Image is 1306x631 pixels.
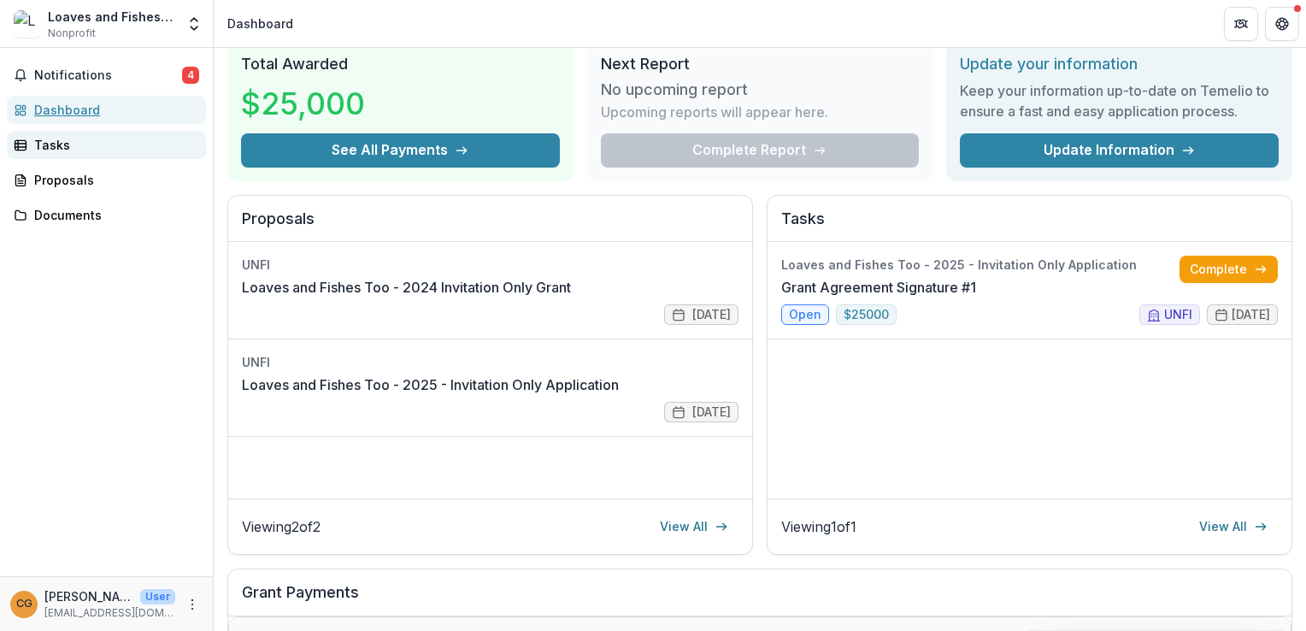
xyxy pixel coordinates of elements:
div: Proposals [34,171,192,189]
button: More [182,594,203,615]
nav: breadcrumb [221,11,300,36]
p: Viewing 2 of 2 [242,516,321,537]
div: Tasks [34,136,192,154]
a: View All [1189,513,1278,540]
h2: Grant Payments [242,583,1278,616]
h3: $25,000 [241,80,369,127]
button: See All Payments [241,133,560,168]
button: Open entity switcher [182,7,206,41]
a: Loaves and Fishes Too - 2025 - Invitation Only Application [242,374,619,395]
h3: Keep your information up-to-date on Temelio to ensure a fast and easy application process. [960,80,1279,121]
a: Grant Agreement Signature #1 [781,277,976,298]
div: Dashboard [227,15,293,32]
a: Loaves and Fishes Too - 2024 Invitation Only Grant [242,277,571,298]
a: Update Information [960,133,1279,168]
a: Tasks [7,131,206,159]
a: Documents [7,201,206,229]
p: [EMAIL_ADDRESS][DOMAIN_NAME] [44,605,175,621]
span: 4 [182,67,199,84]
p: User [140,589,175,604]
div: Dashboard [34,101,192,119]
a: Complete [1180,256,1278,283]
div: Loaves and Fishes Too [48,8,175,26]
img: Loaves and Fishes Too [14,10,41,38]
h2: Tasks [781,209,1278,242]
a: Dashboard [7,96,206,124]
div: Carolyn Gross [16,599,32,610]
span: Nonprofit [48,26,96,41]
h2: Proposals [242,209,738,242]
button: Get Help [1265,7,1299,41]
p: Viewing 1 of 1 [781,516,856,537]
span: Notifications [34,68,182,83]
button: Notifications4 [7,62,206,89]
p: [PERSON_NAME] [44,587,133,605]
h2: Next Report [601,55,920,74]
h3: No upcoming report [601,80,748,99]
a: Proposals [7,166,206,194]
h2: Update your information [960,55,1279,74]
button: Partners [1224,7,1258,41]
p: Upcoming reports will appear here. [601,102,828,122]
h2: Total Awarded [241,55,560,74]
a: View All [650,513,738,540]
div: Documents [34,206,192,224]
